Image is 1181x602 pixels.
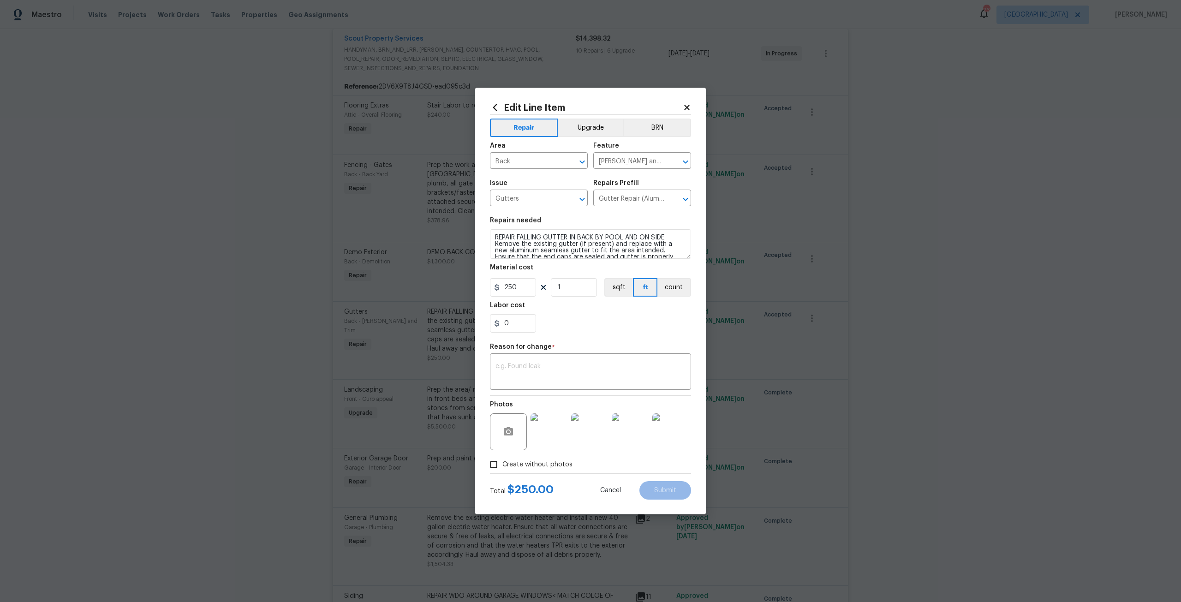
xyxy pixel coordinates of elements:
[576,193,589,206] button: Open
[585,481,636,500] button: Cancel
[576,155,589,168] button: Open
[490,264,533,271] h5: Material cost
[558,119,624,137] button: Upgrade
[507,484,554,495] span: $ 250.00
[490,119,558,137] button: Repair
[657,278,691,297] button: count
[490,344,552,350] h5: Reason for change
[490,401,513,408] h5: Photos
[679,193,692,206] button: Open
[639,481,691,500] button: Submit
[490,229,691,259] textarea: REPAIR FALLING GUTTER IN BACK BY POOL AND ON SIDE Remove the existing gutter (if present) and rep...
[490,485,554,496] div: Total
[593,143,619,149] h5: Feature
[490,217,541,224] h5: Repairs needed
[593,180,639,186] h5: Repairs Prefill
[623,119,691,137] button: BRN
[633,278,657,297] button: ft
[600,487,621,494] span: Cancel
[679,155,692,168] button: Open
[502,460,573,470] span: Create without photos
[490,180,507,186] h5: Issue
[490,102,683,113] h2: Edit Line Item
[604,278,633,297] button: sqft
[490,143,506,149] h5: Area
[490,302,525,309] h5: Labor cost
[654,487,676,494] span: Submit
